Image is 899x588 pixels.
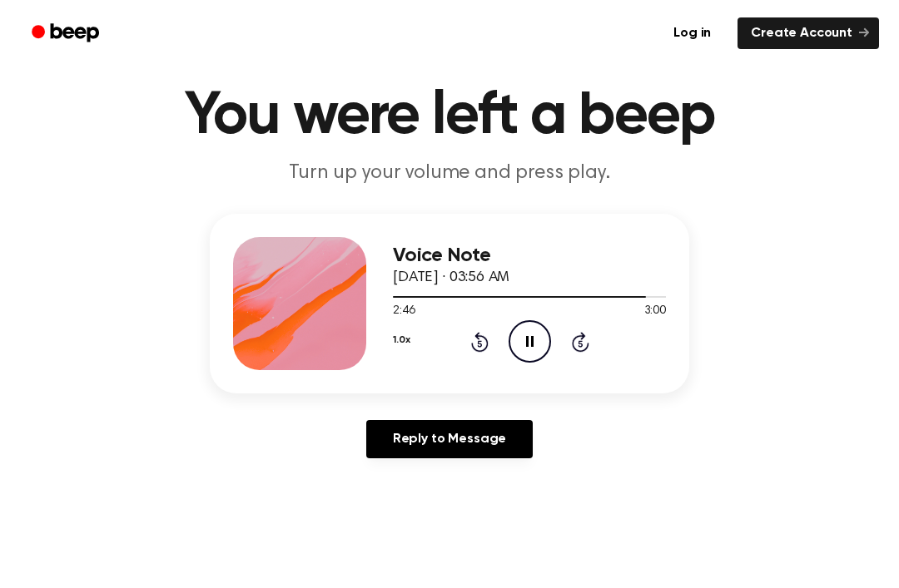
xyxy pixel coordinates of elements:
[23,86,876,146] h1: You were left a beep
[130,160,769,187] p: Turn up your volume and press play.
[393,326,410,354] button: 1.0x
[393,303,415,320] span: 2:46
[366,420,533,458] a: Reply to Message
[657,14,728,52] a: Log in
[738,17,879,49] a: Create Account
[20,17,114,50] a: Beep
[644,303,666,320] span: 3:00
[393,270,509,285] span: [DATE] · 03:56 AM
[393,245,666,267] h3: Voice Note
